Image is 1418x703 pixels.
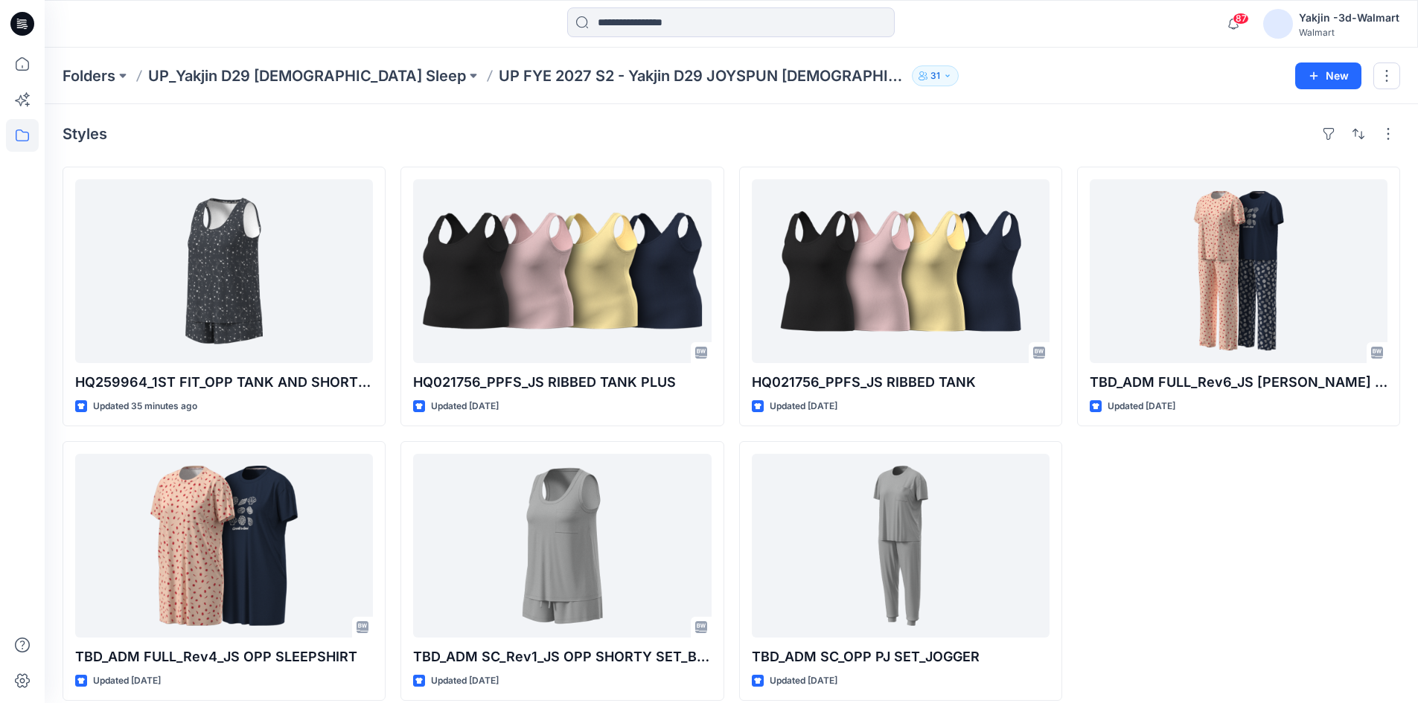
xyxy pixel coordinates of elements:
a: HQ021756_PPFS_JS RIBBED TANK PLUS [413,179,711,363]
p: Updated [DATE] [770,399,837,414]
button: New [1295,62,1361,89]
a: HQ259964_1ST FIT_OPP TANK AND SHORTSLEEP SET [75,179,373,363]
p: Updated 35 minutes ago [93,399,197,414]
p: TBD_ADM FULL_Rev6_JS [PERSON_NAME] SET [1090,372,1387,393]
span: 87 [1233,13,1249,25]
p: Updated [DATE] [93,673,161,689]
p: Updated [DATE] [431,399,499,414]
a: TBD_ADM SC_OPP PJ SET_JOGGER [752,454,1050,638]
p: TBD_ADM FULL_Rev4_JS OPP SLEEPSHIRT [75,646,373,667]
p: Updated [DATE] [1108,399,1175,414]
div: Yakjin -3d-Walmart [1299,9,1399,27]
p: HQ021756_PPFS_JS RIBBED TANK PLUS [413,372,711,393]
p: UP FYE 2027 S2 - Yakjin D29 JOYSPUN [DEMOGRAPHIC_DATA] Sleepwear [499,65,906,86]
p: Updated [DATE] [431,673,499,689]
p: HQ021756_PPFS_JS RIBBED TANK [752,372,1050,393]
p: Updated [DATE] [770,673,837,689]
p: 31 [930,68,940,84]
button: 31 [912,65,959,86]
p: TBD_ADM SC_OPP PJ SET_JOGGER [752,646,1050,667]
a: HQ021756_PPFS_JS RIBBED TANK [752,179,1050,363]
img: avatar [1263,9,1293,39]
div: Walmart [1299,27,1399,38]
a: TBD_ADM FULL_Rev4_JS OPP SLEEPSHIRT [75,454,373,638]
h4: Styles [63,125,107,143]
p: TBD_ADM SC_Rev1_JS OPP SHORTY SET_BINDING OPT [413,646,711,667]
a: Folders [63,65,115,86]
a: TBD_ADM SC_Rev1_JS OPP SHORTY SET_BINDING OPT [413,454,711,638]
p: HQ259964_1ST FIT_OPP TANK AND SHORTSLEEP SET [75,372,373,393]
a: TBD_ADM FULL_Rev6_JS OPP PJ SET [1090,179,1387,363]
a: UP_Yakjin D29 [DEMOGRAPHIC_DATA] Sleep [148,65,466,86]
